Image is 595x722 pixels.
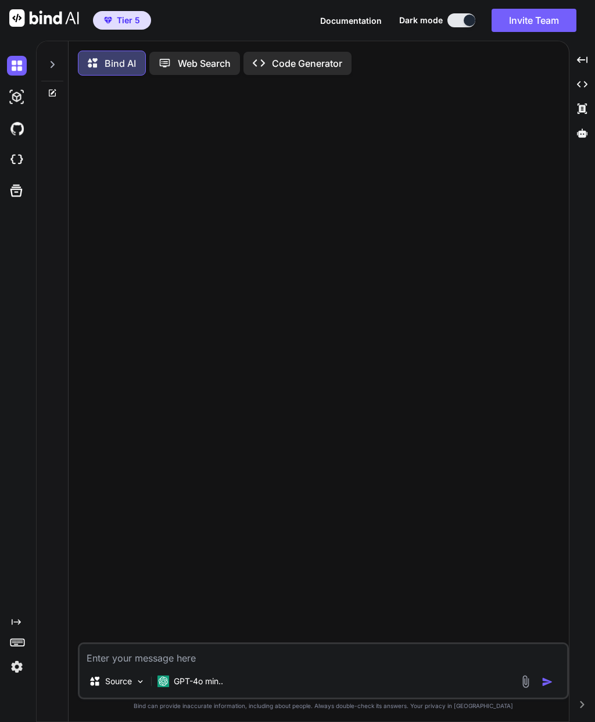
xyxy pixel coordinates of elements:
[320,16,382,26] span: Documentation
[174,675,223,687] p: GPT-4o min..
[9,9,79,27] img: Bind AI
[7,150,27,170] img: cloudideIcon
[117,15,140,26] span: Tier 5
[519,675,532,688] img: attachment
[105,675,132,687] p: Source
[78,702,569,710] p: Bind can provide inaccurate information, including about people. Always double-check its answers....
[178,56,231,70] p: Web Search
[7,87,27,107] img: darkAi-studio
[272,56,342,70] p: Code Generator
[157,675,169,687] img: GPT-4o mini
[542,676,553,688] img: icon
[105,56,136,70] p: Bind AI
[104,17,112,24] img: premium
[135,677,145,687] img: Pick Models
[399,15,443,26] span: Dark mode
[492,9,576,32] button: Invite Team
[7,119,27,138] img: githubDark
[320,15,382,27] button: Documentation
[7,657,27,677] img: settings
[93,11,151,30] button: premiumTier 5
[7,56,27,76] img: darkChat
